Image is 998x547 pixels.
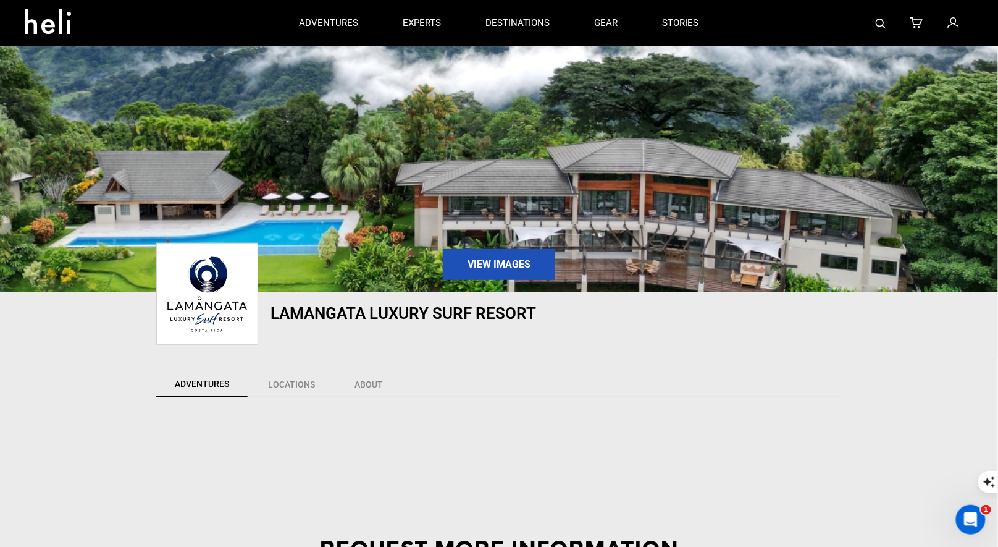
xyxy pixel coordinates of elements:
[156,371,248,397] a: Adventures
[876,19,886,28] img: search-bar-icon.svg
[159,247,255,341] img: 7713b18219ba25a988f122b2331cdf4e.png
[270,305,616,322] h1: Lamangata Luxury Surf Resort
[486,17,550,30] p: destinations
[403,17,442,30] p: experts
[249,371,334,397] a: Locations
[300,17,359,30] p: adventures
[956,505,986,535] iframe: Intercom live chat
[443,249,555,280] a: View Images
[335,371,402,397] a: About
